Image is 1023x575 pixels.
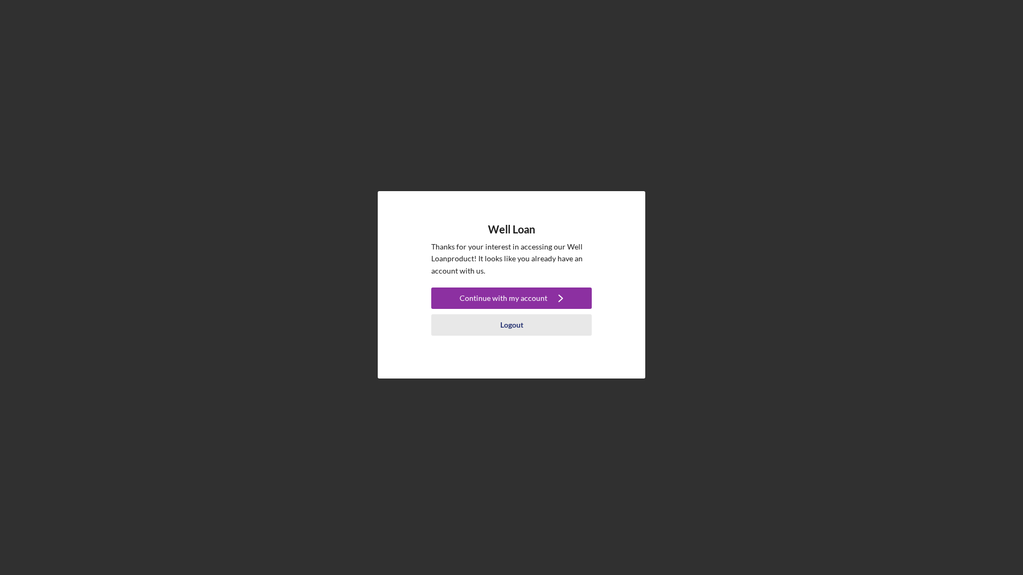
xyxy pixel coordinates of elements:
[460,287,547,309] div: Continue with my account
[488,223,535,236] h4: Well Loan
[500,314,523,336] div: Logout
[431,241,592,277] p: Thanks for your interest in accessing our Well Loan product! It looks like you already have an ac...
[431,287,592,312] a: Continue with my account
[431,314,592,336] button: Logout
[431,287,592,309] button: Continue with my account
